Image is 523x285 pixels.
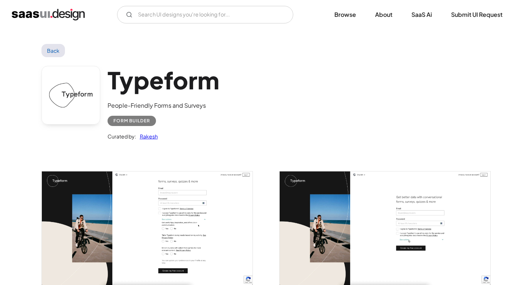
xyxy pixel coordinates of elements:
a: About [366,7,401,23]
input: Search UI designs you're looking for... [117,6,293,23]
a: open lightbox [42,171,253,285]
div: Curated by: [108,132,136,141]
a: Browse [326,7,365,23]
form: Email Form [117,6,293,23]
div: Form Builder [113,116,150,125]
div: People-Friendly Forms and Surveys [108,101,219,110]
a: Submit UI Request [442,7,511,23]
a: open lightbox [280,171,490,285]
img: 6018de40d9c89fb7adfd2a6a_Typeform%20get%20started.jpg [280,171,490,285]
a: home [12,9,85,21]
a: SaaS Ai [403,7,441,23]
h1: Typeform [108,66,219,94]
img: 6018de4019cb53f0c9ae1336_Typeform%20get%20started%202.jpg [42,171,253,285]
a: Rakesh [136,132,158,141]
a: Back [41,44,65,57]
